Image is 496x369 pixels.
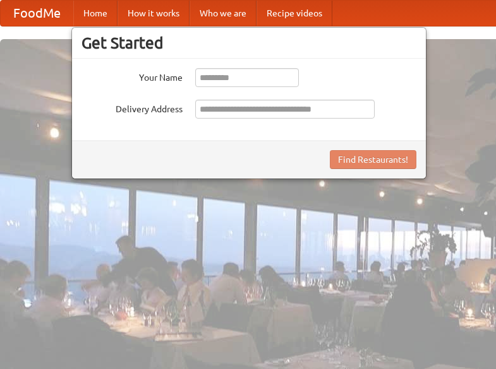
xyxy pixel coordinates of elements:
[330,150,416,169] button: Find Restaurants!
[73,1,118,26] a: Home
[190,1,257,26] a: Who we are
[82,33,416,52] h3: Get Started
[82,68,183,84] label: Your Name
[82,100,183,115] label: Delivery Address
[1,1,73,26] a: FoodMe
[118,1,190,26] a: How it works
[257,1,332,26] a: Recipe videos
